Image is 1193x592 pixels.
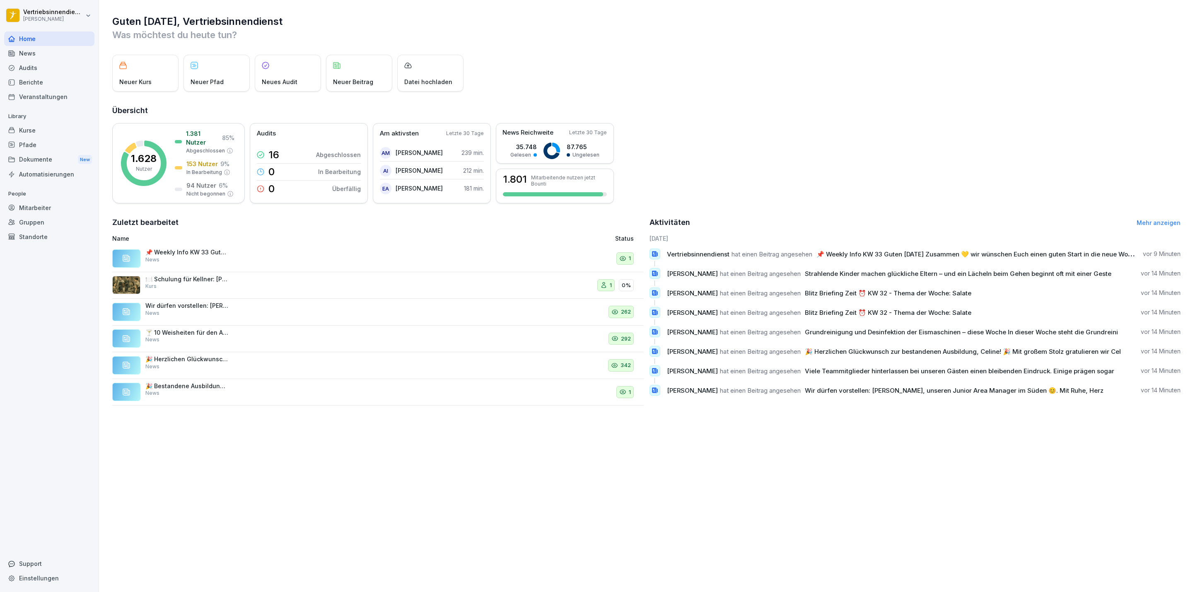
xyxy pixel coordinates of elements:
[119,77,152,86] p: Neuer Kurs
[502,128,553,138] p: News Reichweite
[610,281,612,290] p: 1
[145,302,228,309] p: Wir dürfen vorstellen: [PERSON_NAME], unseren Junior Area Manager im Süden 😊. Mit [PERSON_NAME], ...
[531,174,607,187] p: Mitarbeitende nutzen jetzt Bounti
[112,326,644,353] a: 🍸 10 Weisheiten für den Aperitif-Verkauf 1. „Starte das Erlebnis – und binde den [PERSON_NAME] em...
[805,348,1121,355] span: 🎉 Herzlichen Glückwunsch zur bestandenen Ausbildung, Celine! 🎉 Mit großem Stolz gratulieren wir Cel
[4,571,94,585] a: Einstellungen
[569,129,607,136] p: Letzte 30 Tage
[4,89,94,104] a: Veranstaltungen
[629,388,631,396] p: 1
[145,329,228,336] p: 🍸 10 Weisheiten für den Aperitif-Verkauf 1. „Starte das Erlebnis – und binde den [PERSON_NAME] em...
[720,367,801,375] span: hat einen Beitrag angesehen
[186,181,216,190] p: 94 Nutzer
[145,363,159,370] p: News
[186,129,220,147] p: 1.381 Nutzer
[262,77,297,86] p: Neues Audit
[4,201,94,215] a: Mitarbeiter
[720,309,801,317] span: hat einen Beitrag angesehen
[112,276,140,294] img: c6pxyn0tmrqwj4a1jbcqb86l.png
[318,167,361,176] p: In Bearbeitung
[145,309,159,317] p: News
[463,166,484,175] p: 212 min.
[1141,289,1181,297] p: vor 14 Minuten
[621,308,631,316] p: 262
[332,184,361,193] p: Überfällig
[1143,250,1181,258] p: vor 9 Minuten
[4,31,94,46] div: Home
[145,249,228,256] p: 📌 Weekly Info KW 33 Guten [DATE] Zusammen 💛 wir wünschen Euch einen guten Start in die neue Woche...
[112,245,644,272] a: 📌 Weekly Info KW 33 Guten [DATE] Zusammen 💛 wir wünschen Euch einen guten Start in die neue Woche...
[629,254,631,263] p: 1
[650,234,1181,243] h6: [DATE]
[805,309,971,317] span: Blitz Briefing Zeit ⏰ KW 32 - Thema der Woche: Salate
[446,130,484,137] p: Letzte 30 Tage
[131,154,157,164] p: 1.628
[650,217,690,228] h2: Aktivitäten
[222,133,234,142] p: 85 %
[23,9,84,16] p: Vertriebsinnendienst
[503,174,527,184] h3: 1.801
[572,151,599,159] p: Ungelesen
[380,183,391,194] div: EA
[112,352,644,379] a: 🎉 Herzlichen Glückwunsch zur bestandenen Ausbildung, Celine! 🎉 Mit großem Stolz gratulieren wir [...
[805,367,1114,375] span: Viele Teammitglieder hinterlassen bei unseren Gästen einen bleibenden Eindruck. Einige prägen sogar
[112,379,644,406] a: 🎉 Bestandene Ausbildung – Herzlichen Glückwunsch! 🎉 Wir gratulieren [PERSON_NAME] ganz herzlich z...
[622,281,631,290] p: 0%
[1141,269,1181,278] p: vor 14 Minuten
[1141,347,1181,355] p: vor 14 Minuten
[380,165,391,176] div: AI
[720,348,801,355] span: hat einen Beitrag angesehen
[257,129,276,138] p: Audits
[145,382,228,390] p: 🎉 Bestandene Ausbildung – Herzlichen Glückwunsch! 🎉 Wir gratulieren [PERSON_NAME] ganz herzlich z...
[316,150,361,159] p: Abgeschlossen
[145,355,228,363] p: 🎉 Herzlichen Glückwunsch zur bestandenen Ausbildung, Celine! 🎉 Mit großem Stolz gratulieren wir [...
[667,289,718,297] span: [PERSON_NAME]
[667,387,718,394] span: [PERSON_NAME]
[4,152,94,167] a: DokumenteNew
[1137,219,1181,226] a: Mehr anzeigen
[4,60,94,75] a: Audits
[4,138,94,152] a: Pfade
[567,143,599,151] p: 87.765
[4,215,94,230] a: Gruppen
[186,169,222,176] p: In Bearbeitung
[667,348,718,355] span: [PERSON_NAME]
[380,147,391,159] div: AM
[615,234,634,243] p: Status
[396,184,443,193] p: [PERSON_NAME]
[805,328,1118,336] span: Grundreinigung und Desinfektion der Eismaschinen – diese Woche In dieser Woche steht die Grundreini
[4,230,94,244] a: Standorte
[219,181,228,190] p: 6 %
[4,167,94,181] a: Automatisierungen
[621,361,631,370] p: 342
[4,187,94,201] p: People
[464,184,484,193] p: 181 min.
[510,143,537,151] p: 35.748
[667,309,718,317] span: [PERSON_NAME]
[667,328,718,336] span: [PERSON_NAME]
[4,75,94,89] div: Berichte
[380,129,419,138] p: Am aktivsten
[186,159,218,168] p: 153 Nutzer
[145,275,228,283] p: 🍽️ Schulung für Kellner: [PERSON_NAME]
[186,147,225,155] p: Abgeschlossen
[404,77,452,86] p: Datei hochladen
[396,148,443,157] p: [PERSON_NAME]
[4,556,94,571] div: Support
[667,270,718,278] span: [PERSON_NAME]
[720,328,801,336] span: hat einen Beitrag angesehen
[667,250,729,258] span: Vertriebsinnendienst
[112,217,644,228] h2: Zuletzt bearbeitet
[268,150,279,160] p: 16
[145,283,157,290] p: Kurs
[805,387,1104,394] span: Wir dürfen vorstellen: [PERSON_NAME], unseren Junior Area Manager im Süden 😊. Mit Ruhe, Herz
[720,289,801,297] span: hat einen Beitrag angesehen
[816,250,1149,258] span: 📌 Weekly Info KW 33 Guten [DATE] Zusammen 💛 wir wünschen Euch einen guten Start in die neue Woche 💛
[1141,328,1181,336] p: vor 14 Minuten
[145,389,159,397] p: News
[268,167,275,177] p: 0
